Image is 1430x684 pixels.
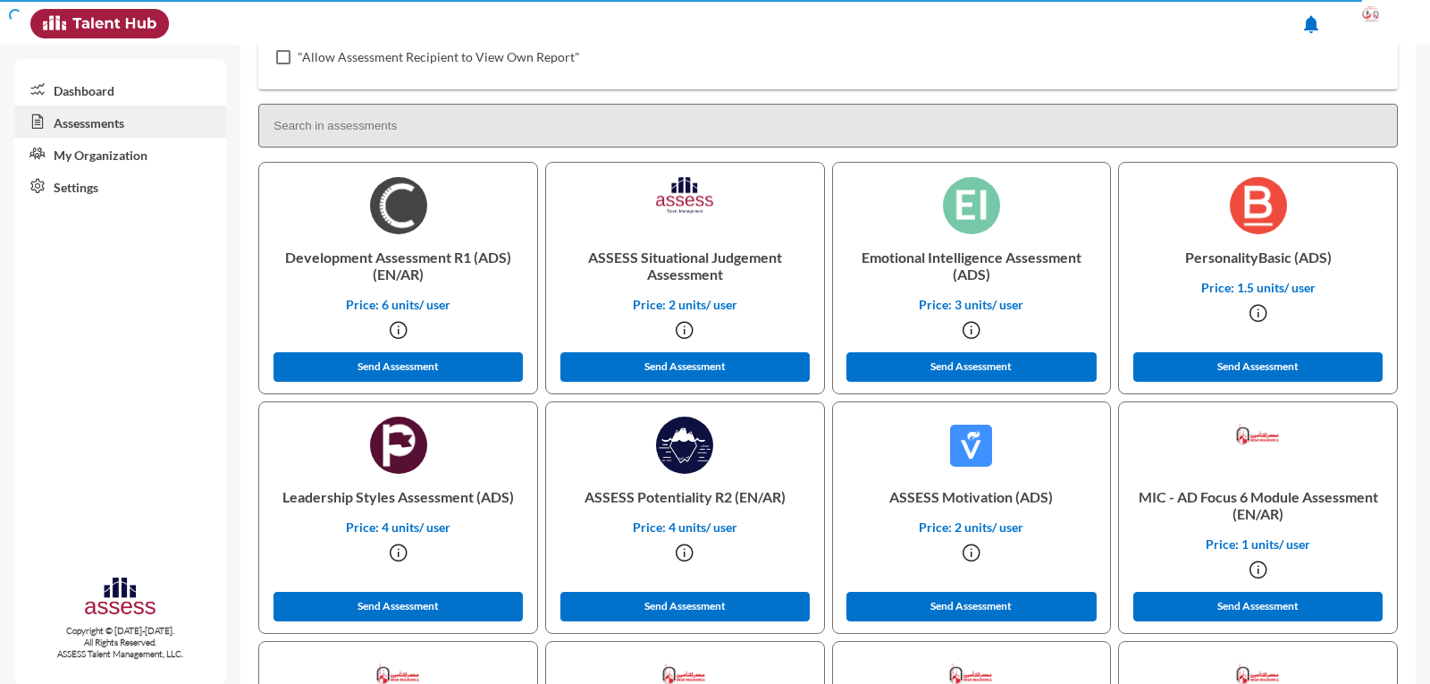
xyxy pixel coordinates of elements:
[273,234,523,297] p: Development Assessment R1 (ADS) (EN/AR)
[273,592,524,621] button: Send Assessment
[846,352,1097,382] button: Send Assessment
[847,519,1097,535] p: Price: 2 units/ user
[847,474,1097,519] p: ASSESS Motivation (ADS)
[14,73,226,106] a: Dashboard
[14,106,226,138] a: Assessments
[83,575,157,621] img: assesscompany-logo.png
[298,46,580,68] span: "Allow Assessment Recipient to View Own Report"
[560,592,811,621] button: Send Assessment
[1133,536,1383,552] p: Price: 1 units/ user
[1133,592,1384,621] button: Send Assessment
[560,519,810,535] p: Price: 4 units/ user
[14,170,226,202] a: Settings
[1133,280,1383,295] p: Price: 1.5 units/ user
[1133,352,1384,382] button: Send Assessment
[1133,474,1383,536] p: MIC - AD Focus 6 Module Assessment (EN/AR)
[560,297,810,312] p: Price: 2 units/ user
[847,297,1097,312] p: Price: 3 units/ user
[273,352,524,382] button: Send Assessment
[560,352,811,382] button: Send Assessment
[14,625,226,660] p: Copyright © [DATE]-[DATE]. All Rights Reserved. ASSESS Talent Management, LLC.
[560,474,810,519] p: ASSESS Potentiality R2 (EN/AR)
[258,104,1398,148] input: Search in assessments
[273,297,523,312] p: Price: 6 units/ user
[1133,234,1383,280] p: PersonalityBasic (ADS)
[846,592,1097,621] button: Send Assessment
[14,138,226,170] a: My Organization
[273,474,523,519] p: Leadership Styles Assessment (ADS)
[1300,13,1322,35] mat-icon: notifications
[273,519,523,535] p: Price: 4 units/ user
[560,234,810,297] p: ASSESS Situational Judgement Assessment
[847,234,1097,297] p: Emotional Intelligence Assessment (ADS)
